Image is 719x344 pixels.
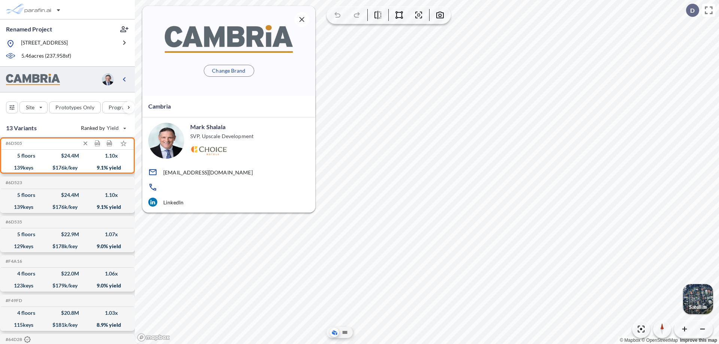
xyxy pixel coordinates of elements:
p: SVP, Upscale Development [190,133,254,140]
button: Ranked by Yield [75,122,131,134]
p: 13 Variants [6,124,37,133]
button: Program [102,101,143,113]
button: Site Plan [340,328,349,337]
button: Prototypes Only [49,101,101,113]
button: Change Brand [204,65,254,77]
h5: Click to copy the code [4,259,22,264]
img: BrandImage [6,74,60,85]
p: LinkedIn [163,199,183,206]
button: Aerial View [330,328,339,337]
h5: Click to copy the code [4,180,22,185]
p: Cambria [148,102,171,111]
p: [STREET_ADDRESS] [21,39,68,48]
h5: Click to copy the code [4,337,31,343]
p: Satellite [689,304,707,310]
img: BrandImage [165,25,293,52]
img: Switcher Image [683,284,713,314]
p: Program [109,104,130,111]
p: 5.46 acres ( 237,958 sf) [21,52,71,60]
p: Change Brand [212,67,245,74]
img: Logo [190,146,227,155]
img: user logo [148,123,184,159]
button: Switcher ImageSatellite [683,284,713,314]
button: Site [19,101,48,113]
h5: Click to copy the code [4,219,22,225]
a: Improve this map [680,338,717,343]
p: Site [26,104,34,111]
p: Mark Shalala [190,123,225,131]
a: LinkedIn [148,198,309,207]
p: [EMAIL_ADDRESS][DOMAIN_NAME] [163,169,253,176]
a: [EMAIL_ADDRESS][DOMAIN_NAME] [148,168,309,177]
img: user logo [102,73,114,85]
p: D [690,7,695,14]
a: Mapbox [620,338,640,343]
h5: Click to copy the code [4,298,22,303]
a: OpenStreetMap [641,338,678,343]
p: Prototypes Only [55,104,94,111]
h5: Click to copy the code [4,141,22,146]
a: Mapbox homepage [137,333,170,342]
p: Renamed Project [6,25,52,33]
span: Yield [107,124,119,132]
